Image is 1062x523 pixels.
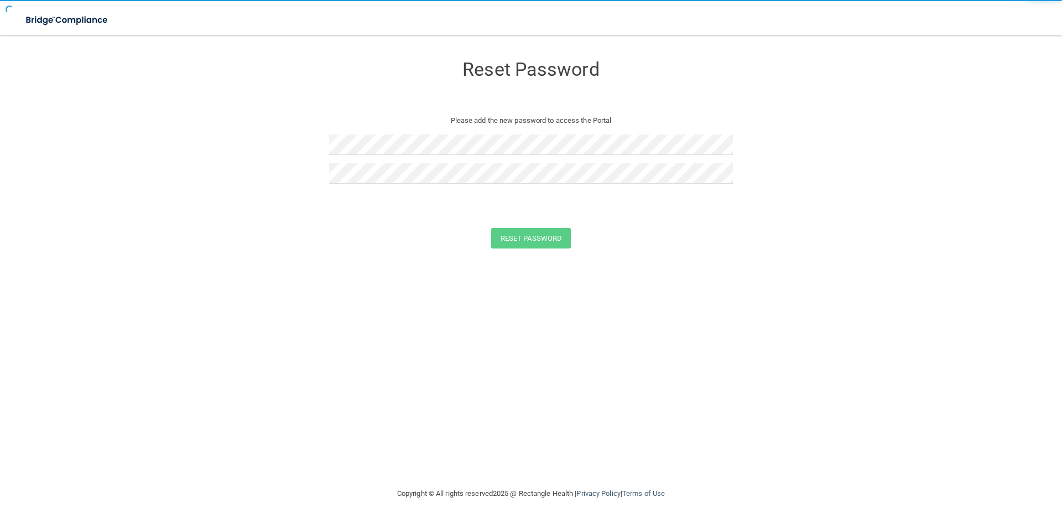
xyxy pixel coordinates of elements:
div: Copyright © All rights reserved 2025 @ Rectangle Health | | [329,476,733,511]
a: Terms of Use [622,489,665,498]
button: Reset Password [491,228,571,248]
a: Privacy Policy [576,489,620,498]
h3: Reset Password [329,59,733,80]
img: bridge_compliance_login_screen.278c3ca4.svg [17,9,118,32]
p: Please add the new password to access the Portal [337,114,725,127]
